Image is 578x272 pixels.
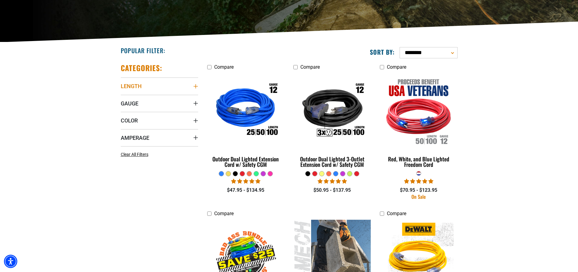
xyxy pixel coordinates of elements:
[380,76,457,146] img: Red, White, and Blue Lighted Freedom Cord
[404,178,433,184] span: 5.00 stars
[121,117,138,124] span: Color
[121,151,151,158] a: Clear All Filters
[380,194,457,199] div: On Sale
[214,64,234,70] span: Compare
[231,178,260,184] span: 4.81 stars
[121,46,165,54] h2: Popular Filter:
[208,76,284,146] img: Outdoor Dual Lighted Extension Cord w/ Safety CGM
[380,73,457,171] a: Red, White, and Blue Lighted Freedom Cord Red, White, and Blue Lighted Freedom Cord
[121,77,198,95] summary: Length
[121,152,148,157] span: Clear All Filters
[121,134,149,141] span: Amperage
[387,64,406,70] span: Compare
[293,187,371,194] div: $50.95 - $137.95
[293,156,371,167] div: Outdoor Dual Lighted 3-Outlet Extension Cord w/ Safety CGM
[4,255,17,268] div: Accessibility Menu
[214,211,234,216] span: Compare
[380,187,457,194] div: $70.95 - $123.95
[387,211,406,216] span: Compare
[207,73,285,171] a: Outdoor Dual Lighted Extension Cord w/ Safety CGM Outdoor Dual Lighted Extension Cord w/ Safety CGM
[380,156,457,167] div: Red, White, and Blue Lighted Freedom Cord
[318,178,347,184] span: 4.80 stars
[207,187,285,194] div: $47.95 - $134.95
[300,64,320,70] span: Compare
[207,156,285,167] div: Outdoor Dual Lighted Extension Cord w/ Safety CGM
[121,83,142,90] span: Length
[370,48,395,56] label: Sort by:
[121,63,163,73] h2: Categories:
[121,112,198,129] summary: Color
[121,129,198,146] summary: Amperage
[294,76,370,146] img: Outdoor Dual Lighted 3-Outlet Extension Cord w/ Safety CGM
[121,95,198,112] summary: Gauge
[293,73,371,171] a: Outdoor Dual Lighted 3-Outlet Extension Cord w/ Safety CGM Outdoor Dual Lighted 3-Outlet Extensio...
[121,100,138,107] span: Gauge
